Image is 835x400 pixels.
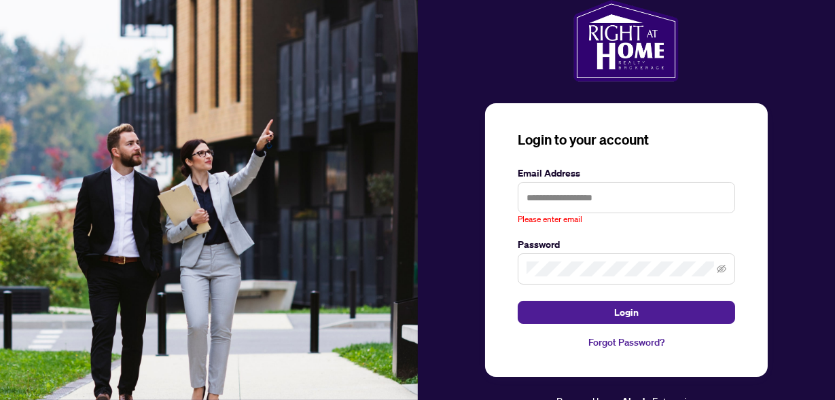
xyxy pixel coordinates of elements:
[518,301,735,324] button: Login
[518,166,735,181] label: Email Address
[518,237,735,252] label: Password
[518,130,735,149] h3: Login to your account
[518,213,582,226] span: Please enter email
[518,335,735,350] a: Forgot Password?
[614,302,639,323] span: Login
[717,264,726,274] span: eye-invisible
